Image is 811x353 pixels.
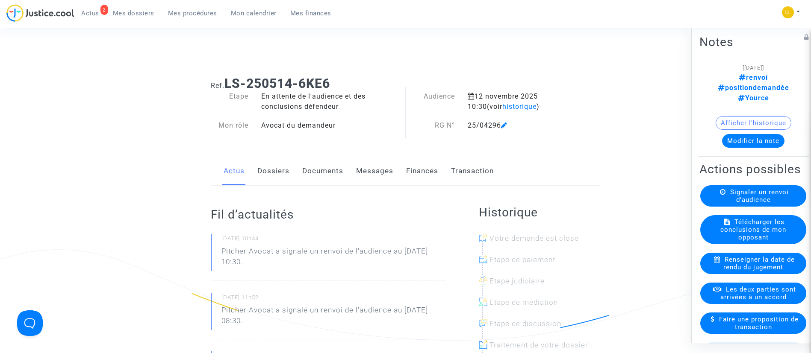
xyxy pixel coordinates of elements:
[221,294,445,305] small: [DATE] 11h52
[406,91,462,112] div: Audience
[723,255,795,271] span: Renseigner la date de rendu du jugement
[719,315,799,330] span: Faire une proposition de transaction
[730,188,789,203] span: Signaler un renvoi d'audience
[479,205,600,220] h2: Historique
[231,9,277,17] span: Mon calendrier
[255,120,406,131] div: Avocat du demandeur
[211,207,445,222] h2: Fil d’actualités
[720,285,796,300] span: Les deux parties sont arrivées à un accord
[106,7,161,20] a: Mes dossiers
[283,7,338,20] a: Mes finances
[204,91,255,112] div: Etape
[739,73,768,81] span: renvoi
[255,91,406,112] div: En attente de l'audience et des conclusions défendeur
[17,310,43,336] iframe: Help Scout Beacon - Open
[168,9,217,17] span: Mes procédures
[406,120,462,131] div: RG N°
[224,76,330,91] b: LS-250514-6KE6
[502,102,537,111] span: historique
[743,64,764,70] span: [[DATE]]
[782,6,794,18] img: 6fca9af68d76bfc0a5525c74dfee314f
[720,218,786,241] span: Télécharger les conclusions de mon opposant
[406,157,438,185] a: Finances
[221,235,445,246] small: [DATE] 10h44
[718,83,789,91] span: positiondemandée
[738,93,769,102] span: Yource
[161,7,224,20] a: Mes procédures
[211,82,224,90] span: Ref.
[224,7,283,20] a: Mon calendrier
[100,5,108,15] div: 2
[204,120,255,131] div: Mon rôle
[74,7,106,20] a: 2Actus
[699,161,807,176] h2: Actions possibles
[81,9,99,17] span: Actus
[290,9,331,17] span: Mes finances
[722,134,784,147] button: Modifier la note
[113,9,154,17] span: Mes dossiers
[461,91,573,112] div: 12 novembre 2025 10:30
[302,157,343,185] a: Documents
[487,102,540,111] span: (voir )
[461,120,573,131] div: 25/04296
[257,157,289,185] a: Dossiers
[716,116,791,129] button: Afficher l'historique
[356,157,393,185] a: Messages
[221,305,445,330] p: Pitcher Avocat a signalé un renvoi de l'audience au [DATE] 08:30.
[221,246,445,271] p: Pitcher Avocat a signalé un renvoi de l'audience au [DATE] 10:30.
[6,4,74,22] img: jc-logo.svg
[490,234,579,242] span: Votre demande est close
[224,157,245,185] a: Actus
[451,157,494,185] a: Transaction
[699,34,807,49] h2: Notes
